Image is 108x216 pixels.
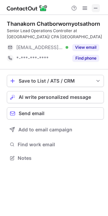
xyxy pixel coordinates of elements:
[16,44,63,50] span: [EMAIL_ADDRESS][DOMAIN_NAME]
[7,107,104,120] button: Send email
[72,55,99,62] button: Reveal Button
[18,127,72,132] span: Add to email campaign
[18,142,101,148] span: Find work email
[7,75,104,87] button: save-profile-one-click
[72,44,99,51] button: Reveal Button
[7,140,104,149] button: Find work email
[7,28,104,40] div: Senior Lead Operations Controller at [GEOGRAPHIC_DATA]/ CPA [GEOGRAPHIC_DATA]
[19,111,44,116] span: Send email
[7,153,104,163] button: Notes
[19,94,91,100] span: AI write personalized message
[19,78,92,84] div: Save to List / ATS / CRM
[7,124,104,136] button: Add to email campaign
[7,20,100,27] div: Thanakorn Chatborwornyotsathorn
[7,91,104,103] button: AI write personalized message
[18,155,101,161] span: Notes
[7,4,48,12] img: ContactOut v5.3.10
